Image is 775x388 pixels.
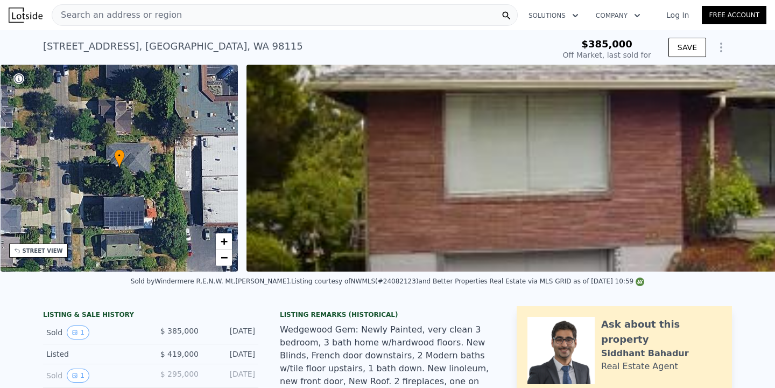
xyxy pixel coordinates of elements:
div: Listed [46,349,142,359]
div: LISTING & SALE HISTORY [43,310,258,321]
button: Solutions [520,6,587,25]
img: Lotside [9,8,43,23]
a: Zoom out [216,250,232,266]
span: Search an address or region [52,9,182,22]
div: Real Estate Agent [601,360,678,373]
a: Zoom in [216,233,232,250]
div: [STREET_ADDRESS] , [GEOGRAPHIC_DATA] , WA 98115 [43,39,303,54]
div: • [114,149,125,168]
img: NWMLS Logo [636,278,644,286]
div: Off Market, last sold for [563,50,651,60]
span: $ 419,000 [160,350,199,358]
span: $ 385,000 [160,327,199,335]
div: Sold [46,325,142,339]
div: Sold [46,369,142,383]
div: Siddhant Bahadur [601,347,689,360]
span: • [114,151,125,161]
div: STREET VIEW [23,247,63,255]
div: Listing courtesy of NWMLS (#24082123) and Better Properties Real Estate via MLS GRID as of [DATE]... [291,278,644,285]
div: [DATE] [207,325,255,339]
button: View historical data [67,369,89,383]
button: Company [587,6,649,25]
span: − [221,251,228,264]
span: + [221,234,228,248]
button: Show Options [710,37,732,58]
a: Free Account [702,6,766,24]
button: SAVE [668,38,706,57]
button: View historical data [67,325,89,339]
div: Ask about this property [601,317,721,347]
a: Log In [653,10,702,20]
span: $385,000 [581,38,632,50]
div: Sold by Windermere R.E.N.W. Mt.[PERSON_NAME] . [131,278,291,285]
div: Listing Remarks (Historical) [280,310,495,319]
div: [DATE] [207,369,255,383]
div: [DATE] [207,349,255,359]
span: $ 295,000 [160,370,199,378]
